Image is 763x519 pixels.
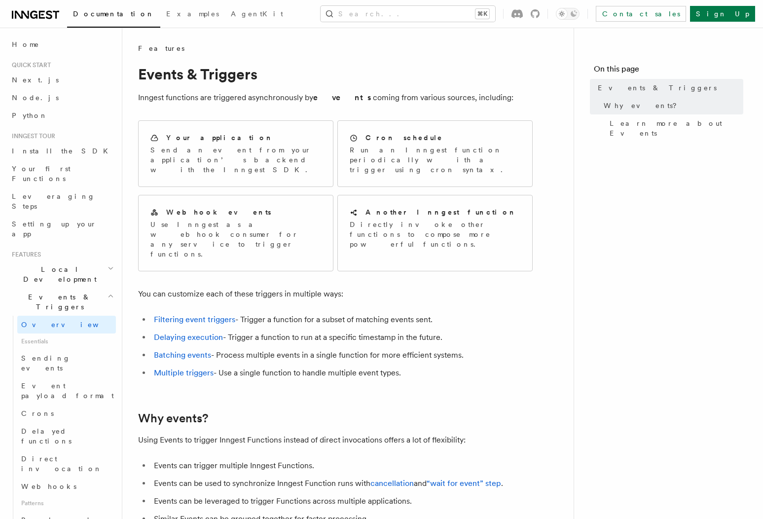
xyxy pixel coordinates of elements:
button: Local Development [8,260,116,288]
span: Leveraging Steps [12,192,95,210]
a: Home [8,36,116,53]
li: - Trigger a function for a subset of matching events sent. [151,313,533,327]
li: - Trigger a function to run at a specific timestamp in the future. [151,331,533,344]
h2: Webhook events [166,207,271,217]
p: You can customize each of these triggers in multiple ways: [138,287,533,301]
li: Events can trigger multiple Inngest Functions. [151,459,533,473]
a: Delaying execution [154,333,223,342]
a: Webhooks [17,478,116,495]
a: Events & Triggers [594,79,743,97]
a: Contact sales [596,6,686,22]
a: Setting up your app [8,215,116,243]
span: Events & Triggers [598,83,717,93]
span: Essentials [17,334,116,349]
li: - Use a single function to handle multiple event types. [151,366,533,380]
a: Why events? [600,97,743,114]
a: Install the SDK [8,142,116,160]
a: Delayed functions [17,422,116,450]
span: Patterns [17,495,116,511]
a: AgentKit [225,3,289,27]
kbd: ⌘K [475,9,489,19]
span: Documentation [73,10,154,18]
a: Python [8,107,116,124]
h2: Cron schedule [365,133,443,143]
span: Events & Triggers [8,292,108,312]
span: Examples [166,10,219,18]
h2: Your application [166,133,273,143]
span: Event payload format [21,382,114,400]
a: Documentation [67,3,160,28]
span: Features [8,251,41,259]
p: Using Events to trigger Inngest Functions instead of direct invocations offers a lot of flexibility: [138,433,533,447]
span: Features [138,43,184,53]
a: Sign Up [690,6,755,22]
p: Send an event from your application’s backend with the Inngest SDK. [150,145,321,175]
span: AgentKit [231,10,283,18]
a: Your applicationSend an event from your application’s backend with the Inngest SDK. [138,120,333,187]
a: Overview [17,316,116,334]
a: Crons [17,405,116,422]
li: - Process multiple events in a single function for more efficient systems. [151,348,533,362]
span: Direct invocation [21,455,102,473]
span: Learn more about Events [610,118,743,138]
button: Search...⌘K [321,6,495,22]
span: Node.js [12,94,59,102]
a: Leveraging Steps [8,187,116,215]
a: Examples [160,3,225,27]
span: Home [12,39,39,49]
span: Sending events [21,354,71,372]
span: Inngest tour [8,132,55,140]
span: Install the SDK [12,147,114,155]
p: Directly invoke other functions to compose more powerful functions. [350,220,520,249]
a: Node.js [8,89,116,107]
a: Event payload format [17,377,116,405]
a: Learn more about Events [606,114,743,142]
h2: Another Inngest function [365,207,516,217]
a: Webhook eventsUse Inngest as a webhook consumer for any service to trigger functions. [138,195,333,271]
h1: Events & Triggers [138,65,533,83]
a: cancellation [370,479,414,488]
a: Filtering event triggers [154,315,235,324]
span: Webhooks [21,482,76,490]
span: Quick start [8,61,51,69]
a: “wait for event” step [427,479,501,488]
span: Local Development [8,264,108,284]
button: Toggle dark mode [556,8,580,20]
span: Setting up your app [12,220,97,238]
span: Next.js [12,76,59,84]
li: Events can be used to synchronize Inngest Function runs with and . [151,477,533,490]
a: Next.js [8,71,116,89]
a: Another Inngest functionDirectly invoke other functions to compose more powerful functions. [337,195,533,271]
li: Events can be leveraged to trigger Functions across multiple applications. [151,494,533,508]
p: Run an Inngest function periodically with a trigger using cron syntax. [350,145,520,175]
span: Crons [21,409,54,417]
p: Inngest functions are triggered asynchronously by coming from various sources, including: [138,91,533,105]
a: Sending events [17,349,116,377]
a: Cron scheduleRun an Inngest function periodically with a trigger using cron syntax. [337,120,533,187]
h4: On this page [594,63,743,79]
span: Your first Functions [12,165,71,183]
span: Python [12,111,48,119]
a: Batching events [154,350,211,360]
span: Why events? [604,101,684,111]
strong: events [313,93,373,102]
a: Your first Functions [8,160,116,187]
a: Direct invocation [17,450,116,478]
button: Events & Triggers [8,288,116,316]
a: Why events? [138,411,208,425]
a: Multiple triggers [154,368,214,377]
p: Use Inngest as a webhook consumer for any service to trigger functions. [150,220,321,259]
span: Delayed functions [21,427,72,445]
span: Overview [21,321,123,329]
